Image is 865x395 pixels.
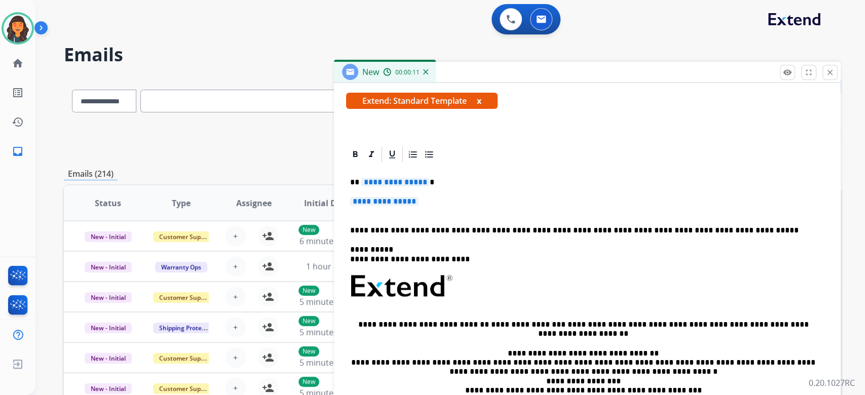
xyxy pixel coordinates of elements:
[233,230,238,242] span: +
[225,287,246,307] button: +
[225,226,246,246] button: +
[346,93,498,109] span: Extend: Standard Template
[477,95,481,107] button: x
[364,147,379,162] div: Italic
[262,321,274,333] mat-icon: person_add
[298,316,319,326] p: New
[262,382,274,394] mat-icon: person_add
[95,197,121,209] span: Status
[153,383,219,394] span: Customer Support
[233,321,238,333] span: +
[298,346,319,357] p: New
[362,66,379,77] span: New
[298,286,319,296] p: New
[233,291,238,303] span: +
[153,231,219,242] span: Customer Support
[298,225,319,235] p: New
[299,327,354,338] span: 5 minutes ago
[64,45,841,65] h2: Emails
[809,377,855,389] p: 0.20.1027RC
[153,323,222,333] span: Shipping Protection
[348,147,363,162] div: Bold
[262,291,274,303] mat-icon: person_add
[385,147,400,162] div: Underline
[64,168,118,180] p: Emails (214)
[172,197,191,209] span: Type
[405,147,421,162] div: Ordered List
[12,87,24,99] mat-icon: list_alt
[299,357,354,368] span: 5 minutes ago
[153,292,219,303] span: Customer Support
[298,377,319,387] p: New
[85,262,132,272] span: New - Initial
[85,353,132,364] span: New - Initial
[153,353,219,364] span: Customer Support
[12,116,24,128] mat-icon: history
[12,57,24,69] mat-icon: home
[85,292,132,303] span: New - Initial
[225,347,246,368] button: +
[262,351,274,364] mat-icon: person_add
[85,323,132,333] span: New - Initial
[825,68,835,77] mat-icon: close
[225,256,246,276] button: +
[395,68,420,76] span: 00:00:11
[155,262,207,272] span: Warranty Ops
[262,230,274,242] mat-icon: person_add
[233,260,238,272] span: +
[236,197,272,209] span: Assignee
[783,68,792,77] mat-icon: remove_red_eye
[233,351,238,364] span: +
[262,260,274,272] mat-icon: person_add
[85,383,132,394] span: New - Initial
[299,296,354,307] span: 5 minutes ago
[233,382,238,394] span: +
[304,197,349,209] span: Initial Date
[306,261,347,272] span: 1 hour ago
[85,231,132,242] span: New - Initial
[12,145,24,157] mat-icon: inbox
[804,68,813,77] mat-icon: fullscreen
[422,147,437,162] div: Bullet List
[299,235,354,247] span: 6 minutes ago
[225,317,246,337] button: +
[4,14,32,43] img: avatar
